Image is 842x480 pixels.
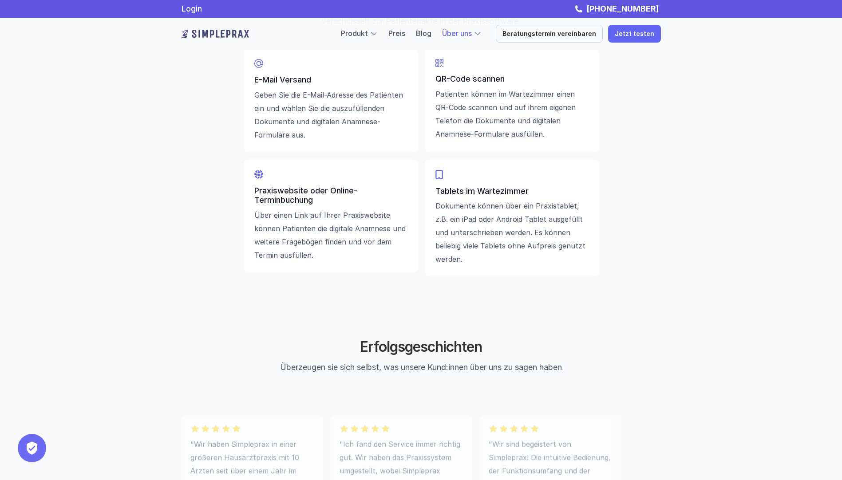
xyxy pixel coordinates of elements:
[435,200,588,266] p: Dokumente können über ein Praxistablet, z.B. ein iPad oder Android Tablet ausgefüllt und untersch...
[388,29,405,38] a: Preis
[586,4,659,13] strong: [PHONE_NUMBER]
[615,30,654,38] p: Jetzt testen
[416,29,431,38] a: Blog
[435,74,588,84] p: QR-Code scannen
[496,25,603,43] a: Beratungstermin vereinbaren
[254,209,407,262] p: Über einen Link auf Ihrer Praxiswebsite können Patienten die digitale Anamnese und weitere Frageb...
[442,29,472,38] a: Über uns
[254,88,407,142] p: Geben Sie die E-Mail-Adresse des Patienten ein und wählen Sie die auszufüllenden Dokumente und di...
[255,338,588,355] h2: Erfolgsgeschichten
[502,30,596,38] p: Beratungstermin vereinbaren
[435,186,588,196] p: Tablets im Wartezimmer
[608,25,661,43] a: Jetzt testen
[255,361,588,373] p: Überzeugen sie sich selbst, was unsere Kund:innen über uns zu sagen haben
[584,4,661,13] a: [PHONE_NUMBER]
[435,87,588,141] p: Patienten können im Wartezimmer einen QR-Code scannen und auf ihrem eigenen Telefon die Dokumente...
[341,29,368,38] a: Produkt
[254,186,407,205] p: Praxiswebsite oder Online-Terminbuchung
[254,75,407,85] p: E-Mail Versand
[182,4,202,13] a: Login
